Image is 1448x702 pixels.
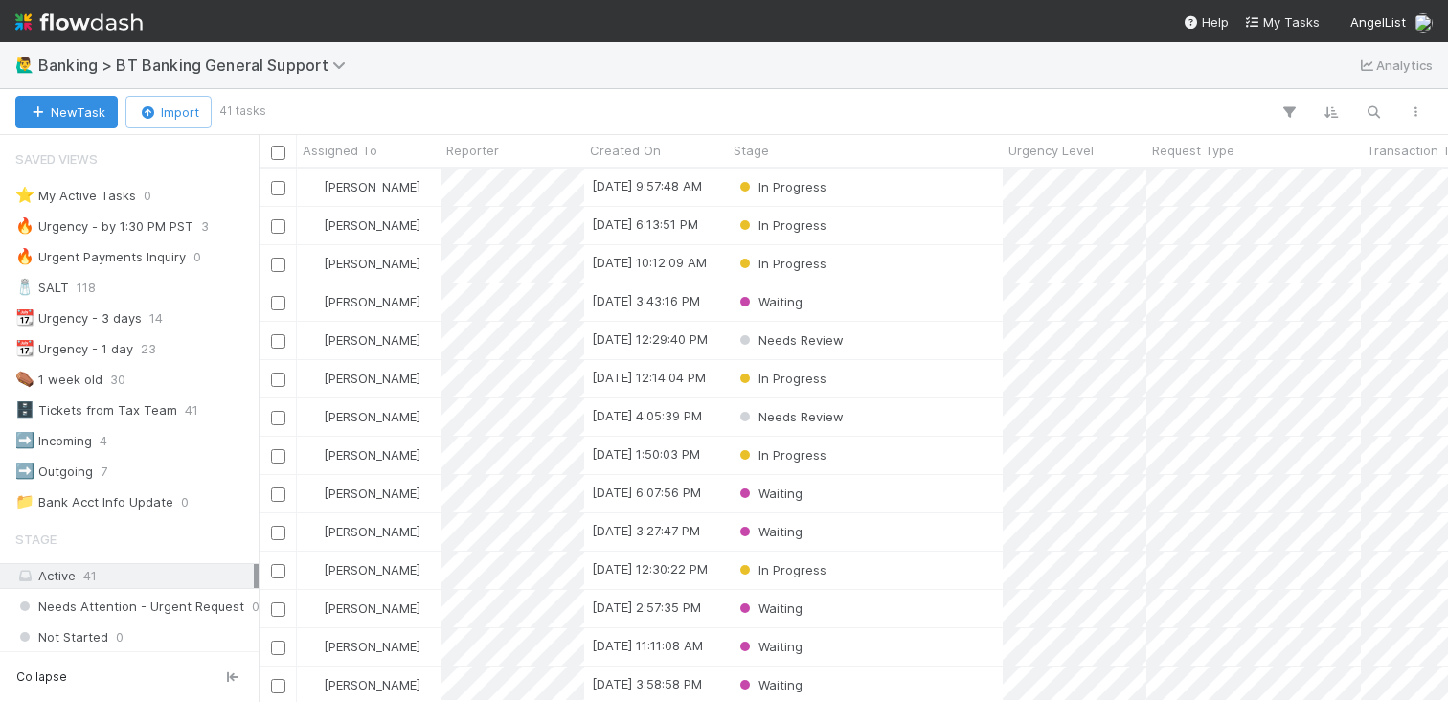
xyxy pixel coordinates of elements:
img: avatar_3ada3d7a-7184-472b-a6ff-1830e1bb1afd.png [305,486,321,501]
span: 0 [193,245,201,269]
span: 0 [144,184,151,208]
span: Waiting [735,600,803,616]
div: Waiting [735,637,803,656]
div: [PERSON_NAME] [305,254,420,273]
div: [DATE] 12:14:04 PM [592,368,706,387]
span: 4 [100,429,107,453]
input: Toggle All Rows Selected [271,146,285,160]
a: Analytics [1357,54,1433,77]
div: [PERSON_NAME] [305,215,420,235]
a: My Tasks [1244,12,1320,32]
div: Needs Review [735,330,844,350]
span: 14 [149,306,163,330]
span: Needs Attention - Urgent Request [15,595,244,619]
div: 1 week old [15,368,102,392]
div: Help [1183,12,1229,32]
div: [DATE] 6:07:56 PM [592,483,701,502]
span: [PERSON_NAME] [324,447,420,463]
span: Collapse [16,668,67,686]
div: [DATE] 6:13:51 PM [592,215,698,234]
span: 118 [77,276,96,300]
div: [DATE] 3:27:47 PM [592,521,700,540]
img: avatar_3ada3d7a-7184-472b-a6ff-1830e1bb1afd.png [305,600,321,616]
span: Stage [15,520,57,558]
span: [PERSON_NAME] [324,677,420,692]
div: Waiting [735,599,803,618]
div: [DATE] 12:30:22 PM [592,559,708,578]
img: avatar_705b8750-32ac-4031-bf5f-ad93a4909bc8.png [305,562,321,577]
span: In Progress [735,256,826,271]
span: [PERSON_NAME] [324,256,420,271]
img: avatar_705b8750-32ac-4031-bf5f-ad93a4909bc8.png [305,639,321,654]
img: avatar_a8b9208c-77c1-4b07-b461-d8bc701f972e.png [1414,13,1433,33]
span: ➡️ [15,463,34,479]
img: avatar_705b8750-32ac-4031-bf5f-ad93a4909bc8.png [305,409,321,424]
span: Needs Review [735,409,844,424]
span: [PERSON_NAME] [324,294,420,309]
span: 🔥 [15,217,34,234]
div: [PERSON_NAME] [305,330,420,350]
div: In Progress [735,369,826,388]
span: Not Started [15,625,108,649]
span: AngelList [1350,14,1406,30]
img: avatar_3ada3d7a-7184-472b-a6ff-1830e1bb1afd.png [305,677,321,692]
span: 41 [185,398,198,422]
input: Toggle Row Selected [271,373,285,387]
div: In Progress [735,560,826,579]
img: avatar_3ada3d7a-7184-472b-a6ff-1830e1bb1afd.png [305,332,321,348]
span: 23 [141,337,156,361]
div: [PERSON_NAME] [305,177,420,196]
div: [DATE] 11:11:08 AM [592,636,703,655]
div: Waiting [735,292,803,311]
span: Urgency Level [1008,141,1094,160]
input: Toggle Row Selected [271,449,285,464]
div: Incoming [15,429,92,453]
img: logo-inverted-e16ddd16eac7371096b0.svg [15,6,143,38]
span: [PERSON_NAME] [324,332,420,348]
span: Waiting [735,677,803,692]
span: Reporter [446,141,499,160]
input: Toggle Row Selected [271,564,285,578]
div: Active [15,564,254,588]
div: [PERSON_NAME] [305,637,420,656]
span: In Progress [735,447,826,463]
span: Request Type [1152,141,1234,160]
span: 🙋‍♂️ [15,57,34,73]
span: Banking > BT Banking General Support [38,56,355,75]
span: Waiting [735,639,803,654]
div: [PERSON_NAME] [305,407,420,426]
input: Toggle Row Selected [271,602,285,617]
span: 🔥 [15,248,34,264]
span: In Progress [735,217,826,233]
span: 3 [201,215,209,238]
input: Toggle Row Selected [271,411,285,425]
input: Toggle Row Selected [271,641,285,655]
span: [PERSON_NAME] [324,562,420,577]
input: Toggle Row Selected [271,487,285,502]
div: Waiting [735,522,803,541]
div: Urgent Payments Inquiry [15,245,186,269]
div: Bank Acct Info Update [15,490,173,514]
span: [PERSON_NAME] [324,179,420,194]
span: Waiting [735,524,803,539]
span: [PERSON_NAME] [324,600,420,616]
span: ➡️ [15,432,34,448]
div: SALT [15,276,69,300]
img: avatar_3ada3d7a-7184-472b-a6ff-1830e1bb1afd.png [305,524,321,539]
div: [PERSON_NAME] [305,599,420,618]
span: Needs Review [735,332,844,348]
span: 0 [116,625,124,649]
input: Toggle Row Selected [271,334,285,349]
span: 41 [83,568,97,583]
span: In Progress [735,179,826,194]
div: Waiting [735,484,803,503]
span: [PERSON_NAME] [324,409,420,424]
img: avatar_705b8750-32ac-4031-bf5f-ad93a4909bc8.png [305,447,321,463]
input: Toggle Row Selected [271,181,285,195]
img: avatar_0ae9f177-8298-4ebf-a6c9-cc5c28f3c454.png [305,371,321,386]
span: Created On [590,141,661,160]
div: In Progress [735,215,826,235]
img: avatar_eacbd5bb-7590-4455-a9e9-12dcb5674423.png [305,217,321,233]
div: [PERSON_NAME] [305,675,420,694]
span: 📆 [15,309,34,326]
